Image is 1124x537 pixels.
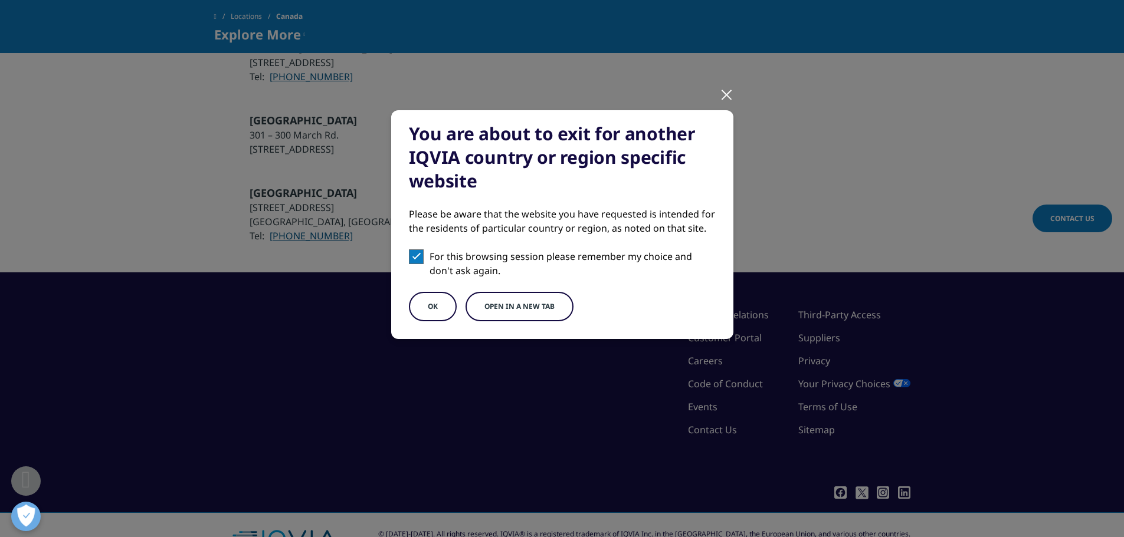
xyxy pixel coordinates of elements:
div: Please be aware that the website you have requested is intended for the residents of particular c... [409,207,716,235]
div: You are about to exit for another IQVIA country or region specific website [409,122,716,193]
button: Open in a new tab [466,292,574,321]
button: Open Preferences [11,502,41,531]
button: OK [409,292,457,321]
p: For this browsing session please remember my choice and don't ask again. [430,249,716,278]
